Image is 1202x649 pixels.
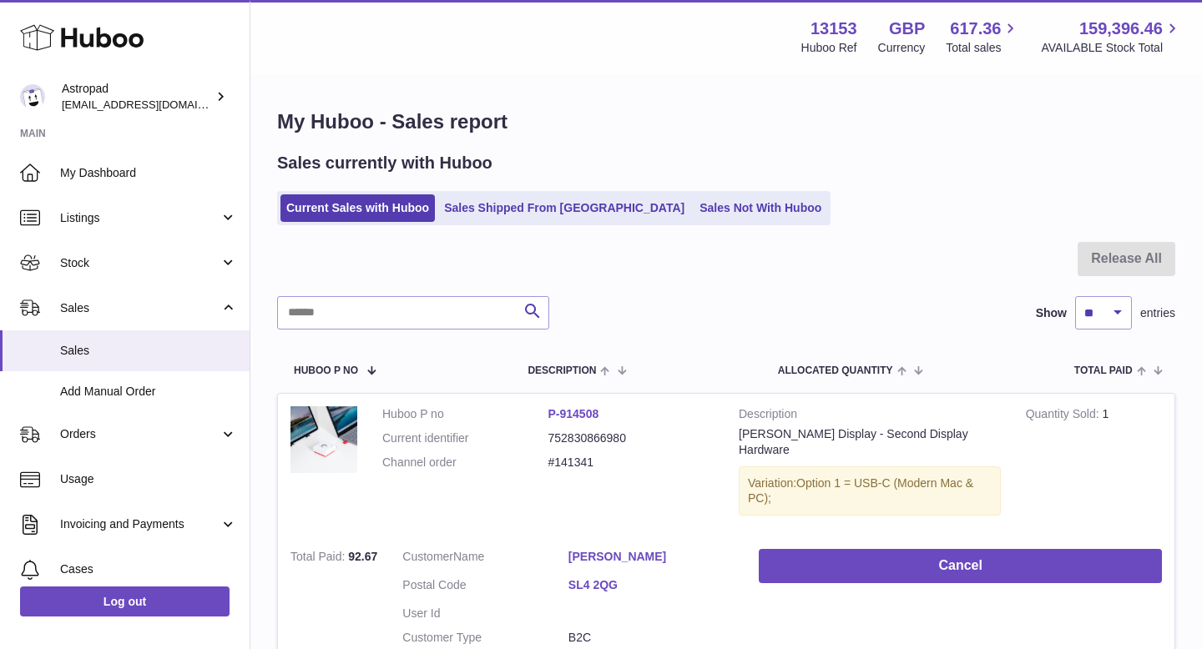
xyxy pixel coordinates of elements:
[759,549,1162,583] button: Cancel
[20,84,45,109] img: matt@astropad.com
[290,550,348,567] strong: Total Paid
[402,630,568,646] dt: Customer Type
[60,343,237,359] span: Sales
[568,549,735,565] a: [PERSON_NAME]
[811,18,857,40] strong: 13153
[280,194,435,222] a: Current Sales with Huboo
[277,108,1175,135] h1: My Huboo - Sales report
[946,18,1020,56] a: 617.36 Total sales
[382,430,548,446] dt: Current identifier
[60,561,237,577] span: Cases
[60,384,237,400] span: Add Manual Order
[778,365,893,376] span: ALLOCATED Quantity
[294,365,358,376] span: Huboo P no
[60,471,237,487] span: Usage
[548,407,599,420] a: P-914508
[1079,18,1163,40] span: 159,396.46
[348,550,377,563] span: 92.67
[889,18,925,40] strong: GBP
[739,406,1001,426] strong: Description
[739,466,1001,516] div: Variation:
[1074,365,1133,376] span: Total paid
[548,430,715,446] dd: 752830866980
[548,455,715,470] dd: #141341
[1036,305,1067,321] label: Show
[739,426,1001,458] div: [PERSON_NAME] Display - Second Display Hardware
[528,365,596,376] span: Description
[277,152,492,174] h2: Sales currently with Huboo
[402,606,568,621] dt: User Id
[20,586,230,616] a: Log out
[62,98,245,111] span: [EMAIL_ADDRESS][DOMAIN_NAME]
[62,81,212,113] div: Astropad
[60,300,220,316] span: Sales
[382,406,548,422] dt: Huboo P no
[950,18,1001,40] span: 617.36
[1026,407,1103,425] strong: Quantity Sold
[1041,40,1182,56] span: AVAILABLE Stock Total
[290,406,357,473] img: MattRonge_r2_MSP20255.jpg
[801,40,857,56] div: Huboo Ref
[1013,394,1174,536] td: 1
[382,455,548,470] dt: Channel order
[60,516,220,532] span: Invoicing and Payments
[60,255,220,271] span: Stock
[568,630,735,646] dd: B2C
[1041,18,1182,56] a: 159,396.46 AVAILABLE Stock Total
[438,194,690,222] a: Sales Shipped From [GEOGRAPHIC_DATA]
[946,40,1020,56] span: Total sales
[60,426,220,442] span: Orders
[402,549,568,569] dt: Name
[568,577,735,593] a: SL4 2QG
[878,40,926,56] div: Currency
[694,194,827,222] a: Sales Not With Huboo
[402,550,453,563] span: Customer
[60,165,237,181] span: My Dashboard
[1140,305,1175,321] span: entries
[60,210,220,226] span: Listings
[402,577,568,597] dt: Postal Code
[748,476,973,506] span: Option 1 = USB-C (Modern Mac & PC);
